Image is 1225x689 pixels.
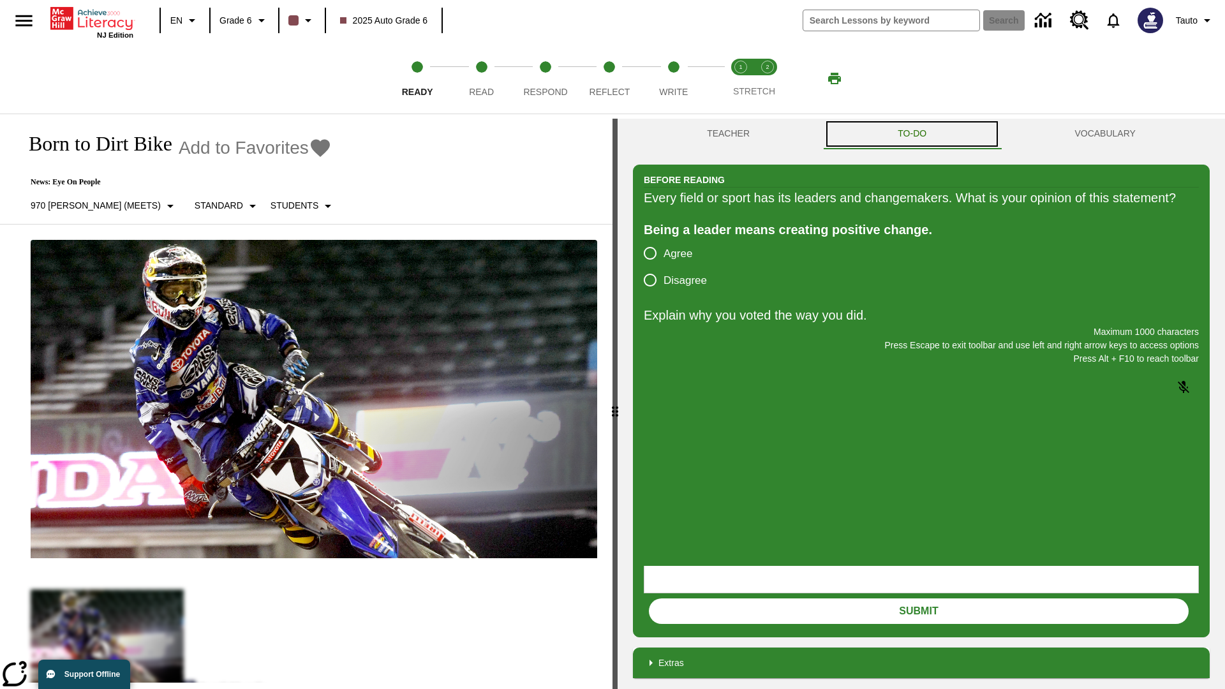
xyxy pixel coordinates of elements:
[50,4,133,39] div: Home
[271,199,318,212] p: Students
[219,14,252,27] span: Grade 6
[97,31,133,39] span: NJ Edition
[179,138,309,158] span: Add to Favorites
[572,43,646,114] button: Reflect step 4 of 5
[38,660,130,689] button: Support Offline
[824,119,1000,149] button: TO-DO
[165,9,205,32] button: Language: EN, Select a language
[170,14,182,27] span: EN
[644,305,1199,325] p: Explain why you voted the way you did.
[644,240,717,293] div: poll
[590,87,630,97] span: Reflect
[1176,14,1198,27] span: Tauto
[658,656,684,670] p: Extras
[612,119,618,689] div: Press Enter or Spacebar and then press right and left arrow keys to move the slider
[64,670,120,679] span: Support Offline
[664,246,692,262] span: Agree
[733,86,775,96] span: STRETCH
[644,219,1199,240] div: Being a leader means creating positive change.
[31,240,597,559] img: Motocross racer James Stewart flies through the air on his dirt bike.
[189,195,265,218] button: Scaffolds, Standard
[644,188,1199,208] div: Every field or sport has its leaders and changemakers. What is your opinion of this statement?
[265,195,341,218] button: Select Student
[5,10,186,22] body: Explain why you voted the way you did. Maximum 1000 characters Press Alt + F10 to reach toolbar P...
[1000,119,1210,149] button: VOCABULARY
[739,64,742,70] text: 1
[340,14,428,27] span: 2025 Auto Grade 6
[214,9,274,32] button: Grade: Grade 6, Select a grade
[644,339,1199,352] p: Press Escape to exit toolbar and use left and right arrow keys to access options
[469,87,494,97] span: Read
[618,119,1225,689] div: activity
[659,87,688,97] span: Write
[633,648,1210,678] div: Extras
[633,119,1210,149] div: Instructional Panel Tabs
[444,43,518,114] button: Read step 2 of 5
[1027,3,1062,38] a: Data Center
[633,119,824,149] button: Teacher
[803,10,979,31] input: search field
[644,352,1199,366] p: Press Alt + F10 to reach toolbar
[722,43,759,114] button: Stretch Read step 1 of 2
[31,199,161,212] p: 970 [PERSON_NAME] (Meets)
[649,598,1189,624] button: Submit
[814,67,855,90] button: Print
[15,132,172,156] h1: Born to Dirt Bike
[749,43,786,114] button: Stretch Respond step 2 of 2
[5,2,43,40] button: Open side menu
[1171,9,1220,32] button: Profile/Settings
[523,87,567,97] span: Respond
[637,43,711,114] button: Write step 5 of 5
[664,272,707,289] span: Disagree
[644,173,725,187] h2: Before Reading
[1168,372,1199,403] button: Click to activate and allow voice recognition
[380,43,454,114] button: Ready step 1 of 5
[509,43,583,114] button: Respond step 3 of 5
[402,87,433,97] span: Ready
[1062,3,1097,38] a: Resource Center, Will open in new tab
[1130,4,1171,37] button: Select a new avatar
[179,137,332,159] button: Add to Favorites - Born to Dirt Bike
[766,64,769,70] text: 2
[15,177,341,187] p: News: Eye On People
[1097,4,1130,37] a: Notifications
[644,325,1199,339] p: Maximum 1000 characters
[195,199,243,212] p: Standard
[26,195,183,218] button: Select Lexile, 970 Lexile (Meets)
[283,9,321,32] button: Class color is dark brown. Change class color
[1138,8,1163,33] img: Avatar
